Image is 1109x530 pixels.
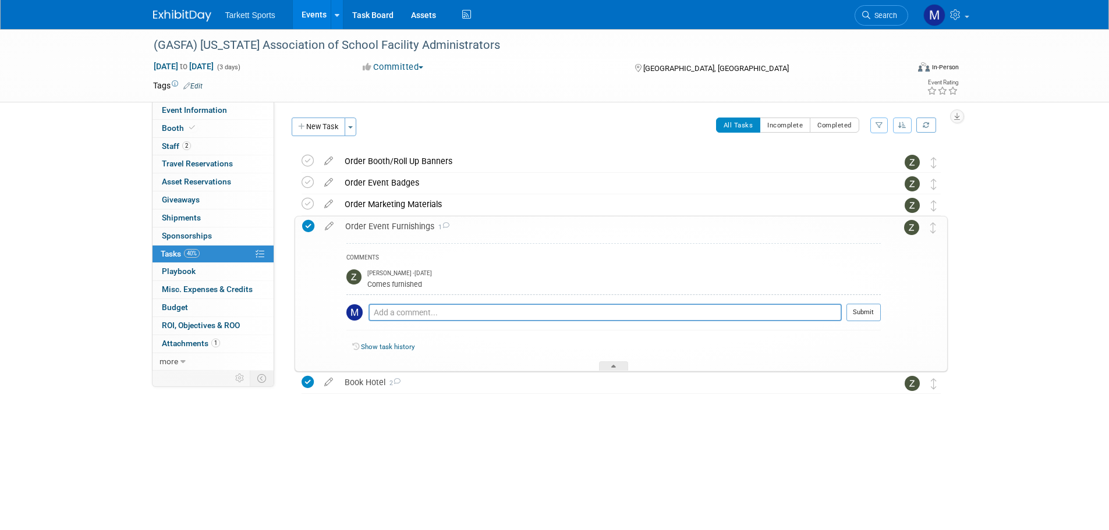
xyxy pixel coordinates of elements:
[339,151,881,171] div: Order Booth/Roll Up Banners
[153,61,214,72] span: [DATE] [DATE]
[434,223,449,231] span: 1
[905,376,920,391] img: Zak Sigler
[916,118,936,133] a: Refresh
[359,61,428,73] button: Committed
[153,246,274,263] a: Tasks40%
[162,231,212,240] span: Sponsorships
[150,35,891,56] div: (GASFA) [US_STATE] Association of School Facility Administrators
[339,173,881,193] div: Order Event Badges
[367,278,881,289] div: Comes furnished
[162,303,188,312] span: Budget
[162,159,233,168] span: Travel Reservations
[339,372,881,392] div: Book Hotel
[361,343,414,351] a: Show task history
[162,213,201,222] span: Shipments
[211,339,220,347] span: 1
[930,222,936,233] i: Move task
[162,195,200,204] span: Giveaways
[184,249,200,258] span: 40%
[153,299,274,316] a: Budget
[905,198,920,213] img: Zak Sigler
[162,141,191,151] span: Staff
[905,176,920,191] img: Zak Sigler
[905,155,920,170] img: Zak Sigler
[339,216,881,236] div: Order Event Furnishings
[931,378,937,389] i: Move task
[810,118,859,133] button: Completed
[318,377,339,387] a: edit
[643,64,789,73] span: [GEOGRAPHIC_DATA], [GEOGRAPHIC_DATA]
[153,353,274,371] a: more
[153,138,274,155] a: Staff2
[319,221,339,232] a: edit
[225,10,275,20] span: Tarkett Sports
[153,155,274,173] a: Travel Reservations
[346,304,363,321] img: Mathieu Martel
[216,63,240,71] span: (3 days)
[931,179,937,190] i: Move task
[162,105,227,115] span: Event Information
[846,304,881,321] button: Submit
[250,371,274,386] td: Toggle Event Tabs
[153,191,274,209] a: Giveaways
[855,5,908,26] a: Search
[153,335,274,353] a: Attachments1
[153,10,211,22] img: ExhibitDay
[931,157,937,168] i: Move task
[760,118,810,133] button: Incomplete
[923,4,945,26] img: Mathieu Martel
[153,173,274,191] a: Asset Reservations
[153,281,274,298] a: Misc. Expenses & Credits
[339,194,881,214] div: Order Marketing Materials
[367,269,432,278] span: [PERSON_NAME] - [DATE]
[162,339,220,348] span: Attachments
[153,80,203,91] td: Tags
[162,123,197,133] span: Booth
[178,62,189,71] span: to
[162,177,231,186] span: Asset Reservations
[153,263,274,280] a: Playbook
[346,252,881,265] div: COMMENTS
[904,220,919,235] img: Zak Sigler
[153,317,274,335] a: ROI, Objectives & ROO
[230,371,250,386] td: Personalize Event Tab Strip
[931,63,959,72] div: In-Person
[346,269,362,284] img: Zak Sigler
[182,141,191,150] span: 2
[189,125,195,131] i: Booth reservation complete
[183,82,203,90] a: Edit
[839,61,959,78] div: Event Format
[161,249,200,258] span: Tasks
[153,102,274,119] a: Event Information
[153,120,274,137] a: Booth
[318,199,339,209] a: edit
[153,209,274,227] a: Shipments
[162,266,196,276] span: Playbook
[385,379,401,387] span: 2
[931,200,937,211] i: Move task
[162,321,240,330] span: ROI, Objectives & ROO
[162,284,253,294] span: Misc. Expenses & Credits
[318,177,339,188] a: edit
[153,227,274,245] a: Sponsorships
[716,118,761,133] button: All Tasks
[870,11,897,20] span: Search
[318,156,339,166] a: edit
[160,357,178,366] span: more
[918,62,930,72] img: Format-Inperson.png
[292,118,345,136] button: New Task
[927,80,958,86] div: Event Rating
